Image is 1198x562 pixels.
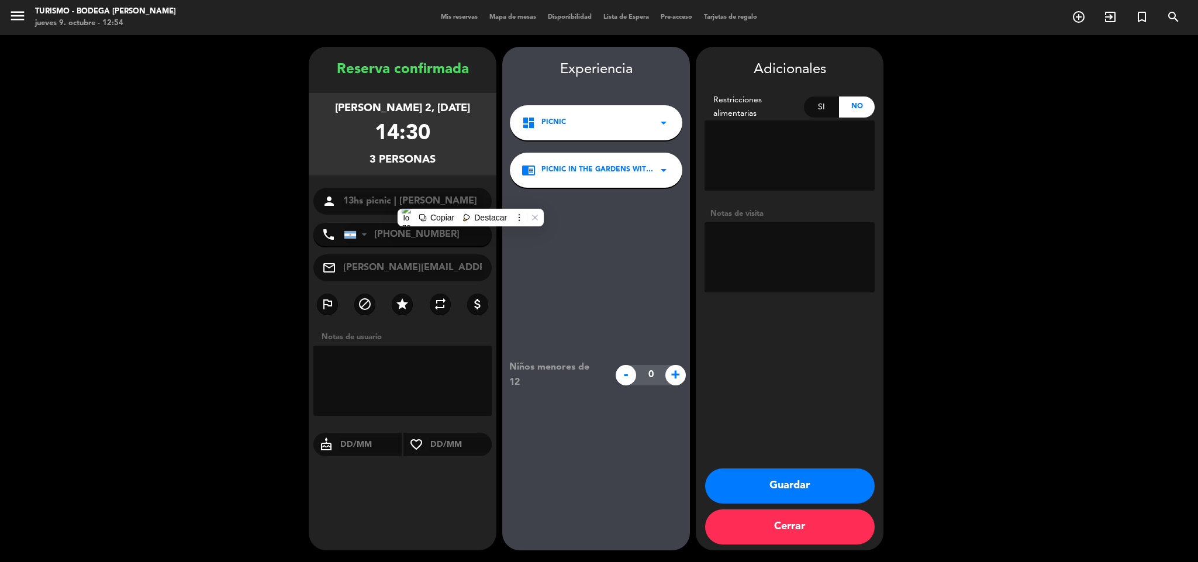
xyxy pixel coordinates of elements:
i: turned_in_not [1135,10,1149,24]
div: Restricciones alimentarias [705,94,804,120]
span: - [616,365,636,385]
span: PICNIC IN THE GARDENS WITH VISIT AND CLASSIC TASTING [541,164,657,176]
div: Niños menores de 12 [500,360,610,390]
i: arrow_drop_down [657,163,671,177]
span: + [665,365,686,385]
span: Mapa de mesas [484,14,542,20]
span: PICNIC [541,117,566,129]
button: menu [9,7,26,29]
span: Pre-acceso [655,14,698,20]
div: No [839,96,875,118]
i: chrome_reader_mode [522,163,536,177]
div: [PERSON_NAME] 2, [DATE] [335,100,470,117]
div: Adicionales [705,58,875,81]
span: Mis reservas [435,14,484,20]
div: Notas de usuario [316,331,496,343]
div: Turismo - Bodega [PERSON_NAME] [35,6,176,18]
i: cake [313,437,339,451]
i: dashboard [522,116,536,130]
i: phone [322,227,336,242]
input: DD/MM [339,437,402,452]
div: Experiencia [502,58,690,81]
div: 14:30 [375,117,430,151]
div: 3 personas [370,151,436,168]
i: add_circle_outline [1072,10,1086,24]
i: exit_to_app [1103,10,1117,24]
i: person [322,194,336,208]
i: search [1166,10,1180,24]
div: Argentina: +54 [344,223,371,246]
span: Lista de Espera [598,14,655,20]
i: block [358,297,372,311]
i: menu [9,7,26,25]
div: Notas de visita [705,208,875,220]
i: mail_outline [322,261,336,275]
input: DD/MM [429,437,492,452]
div: jueves 9. octubre - 12:54 [35,18,176,29]
i: outlined_flag [320,297,334,311]
button: Cerrar [705,509,875,544]
i: arrow_drop_down [657,116,671,130]
button: Guardar [705,468,875,504]
div: Reserva confirmada [309,58,496,81]
i: repeat [433,297,447,311]
span: Disponibilidad [542,14,598,20]
i: attach_money [471,297,485,311]
div: Si [804,96,840,118]
i: favorite_border [403,437,429,451]
span: Tarjetas de regalo [698,14,763,20]
i: star [395,297,409,311]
